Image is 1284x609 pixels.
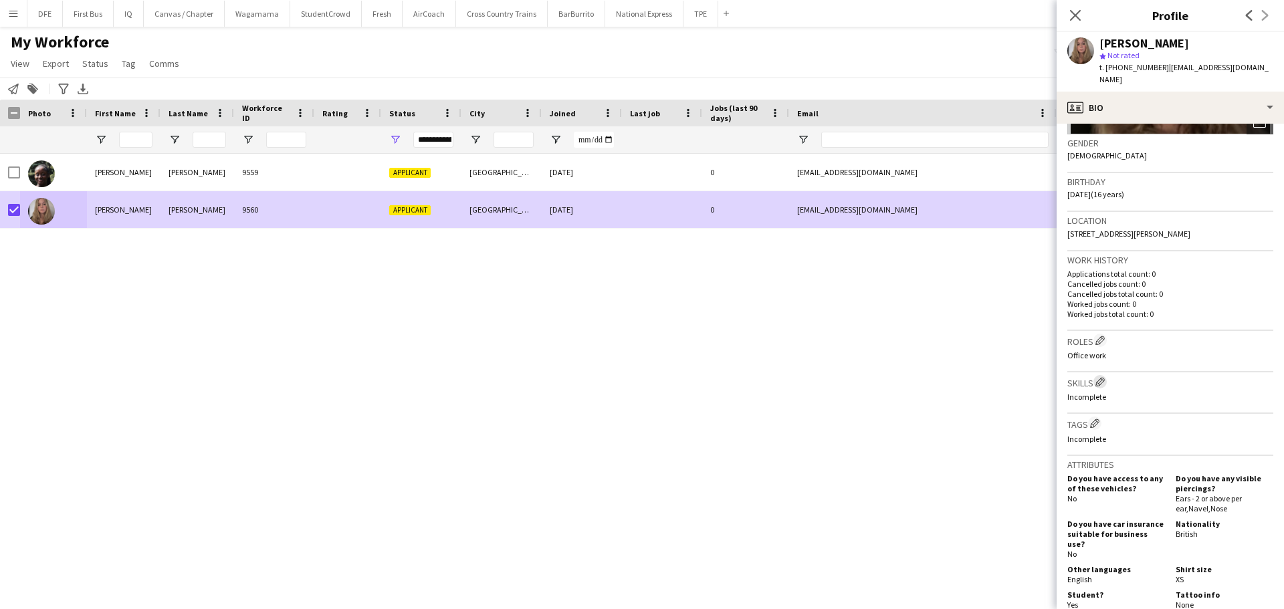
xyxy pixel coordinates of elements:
[144,55,185,72] a: Comms
[1067,189,1124,199] span: [DATE] (16 years)
[789,191,1057,228] div: [EMAIL_ADDRESS][DOMAIN_NAME]
[114,1,144,27] button: IQ
[574,132,614,148] input: Joined Filter Input
[160,191,234,228] div: [PERSON_NAME]
[116,55,141,72] a: Tag
[322,108,348,118] span: Rating
[1067,493,1077,503] span: No
[821,132,1049,148] input: Email Filter Input
[63,1,114,27] button: First Bus
[1107,50,1140,60] span: Not rated
[1176,529,1198,539] span: British
[702,154,789,191] div: 0
[461,191,542,228] div: [GEOGRAPHIC_DATA]
[1099,62,1269,84] span: | [EMAIL_ADDRESS][DOMAIN_NAME]
[56,81,72,97] app-action-btn: Advanced filters
[456,1,548,27] button: Cross Country Trains
[789,154,1057,191] div: [EMAIL_ADDRESS][DOMAIN_NAME]
[160,154,234,191] div: [PERSON_NAME]
[1067,215,1273,227] h3: Location
[1067,350,1106,360] span: Office work
[1210,503,1227,513] span: Nose
[1067,473,1165,493] h5: Do you have access to any of these vehicles?
[225,1,290,27] button: Wagamama
[550,134,562,146] button: Open Filter Menu
[1067,334,1273,348] h3: Roles
[362,1,403,27] button: Fresh
[82,57,108,70] span: Status
[25,81,41,97] app-action-btn: Add to tag
[1067,229,1190,239] span: [STREET_ADDRESS][PERSON_NAME]
[1057,92,1284,124] div: Bio
[169,134,181,146] button: Open Filter Menu
[550,108,576,118] span: Joined
[389,205,431,215] span: Applicant
[542,154,622,191] div: [DATE]
[242,134,254,146] button: Open Filter Menu
[11,57,29,70] span: View
[1067,519,1165,549] h5: Do you have car insurance suitable for business use?
[710,103,765,123] span: Jobs (last 90 days)
[27,1,63,27] button: DFE
[542,191,622,228] div: [DATE]
[702,191,789,228] div: 0
[87,154,160,191] div: [PERSON_NAME]
[1067,137,1273,149] h3: Gender
[389,134,401,146] button: Open Filter Menu
[469,134,481,146] button: Open Filter Menu
[461,154,542,191] div: [GEOGRAPHIC_DATA]
[87,191,160,228] div: [PERSON_NAME]
[605,1,683,27] button: National Express
[1067,309,1273,319] p: Worked jobs total count: 0
[37,55,74,72] a: Export
[683,1,718,27] button: TPE
[1067,150,1147,160] span: [DEMOGRAPHIC_DATA]
[1067,289,1273,299] p: Cancelled jobs total count: 0
[1067,590,1165,600] h5: Student?
[266,132,306,148] input: Workforce ID Filter Input
[403,1,456,27] button: AirCoach
[1176,590,1273,600] h5: Tattoo info
[1067,375,1273,389] h3: Skills
[1099,37,1189,49] div: [PERSON_NAME]
[242,103,290,123] span: Workforce ID
[1067,574,1092,584] span: English
[1176,473,1273,493] h5: Do you have any visible piercings?
[389,108,415,118] span: Status
[5,55,35,72] a: View
[1188,503,1210,513] span: Navel ,
[469,108,485,118] span: City
[1067,269,1273,279] p: Applications total count: 0
[11,32,109,52] span: My Workforce
[1067,416,1273,431] h3: Tags
[548,1,605,27] button: BarBurrito
[234,154,314,191] div: 9559
[149,57,179,70] span: Comms
[630,108,660,118] span: Last job
[1067,254,1273,266] h3: Work history
[1067,299,1273,309] p: Worked jobs count: 0
[28,108,51,118] span: Photo
[75,81,91,97] app-action-btn: Export XLSX
[1057,7,1284,24] h3: Profile
[797,108,819,118] span: Email
[1067,279,1273,289] p: Cancelled jobs count: 0
[122,57,136,70] span: Tag
[144,1,225,27] button: Canvas / Chapter
[5,81,21,97] app-action-btn: Notify workforce
[1176,574,1184,584] span: XS
[193,132,226,148] input: Last Name Filter Input
[28,160,55,187] img: Debra Wilson-Osuide
[797,134,809,146] button: Open Filter Menu
[389,168,431,178] span: Applicant
[494,132,534,148] input: City Filter Input
[1176,564,1273,574] h5: Shirt size
[119,132,152,148] input: First Name Filter Input
[28,198,55,225] img: Katie Stillman-Jones
[95,108,136,118] span: First Name
[1067,176,1273,188] h3: Birthday
[1176,493,1242,513] span: Ears - 2 or above per ear ,
[1099,62,1169,72] span: t. [PHONE_NUMBER]
[1067,564,1165,574] h5: Other languages
[1067,459,1273,471] h3: Attributes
